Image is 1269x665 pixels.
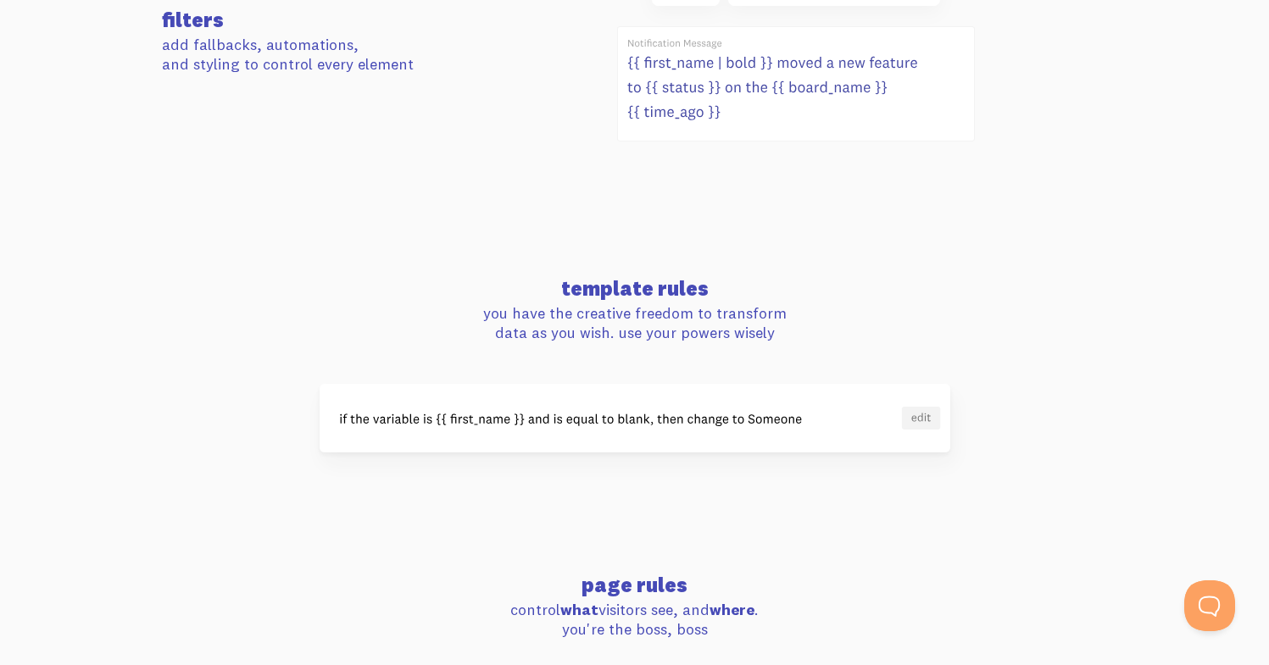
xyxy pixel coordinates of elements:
[710,600,754,619] strong: where
[162,600,1108,640] p: control visitors see, and . you're the boss, boss
[1184,580,1235,631] iframe: Help Scout Beacon - Open
[162,9,464,30] h3: filters
[162,35,464,75] p: add fallbacks, automations, and styling to control every element
[560,600,598,619] strong: what
[162,303,1108,343] p: you have the creative freedom to transform data as you wish. use your powers wisely
[320,384,950,452] img: template-rules-4e8edb3b167c915cb1aaaf59280f2ab67a7c53d86f64bb54de29b0587e5a560c.svg
[162,574,1108,595] h3: page rules
[162,278,1108,298] h3: template rules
